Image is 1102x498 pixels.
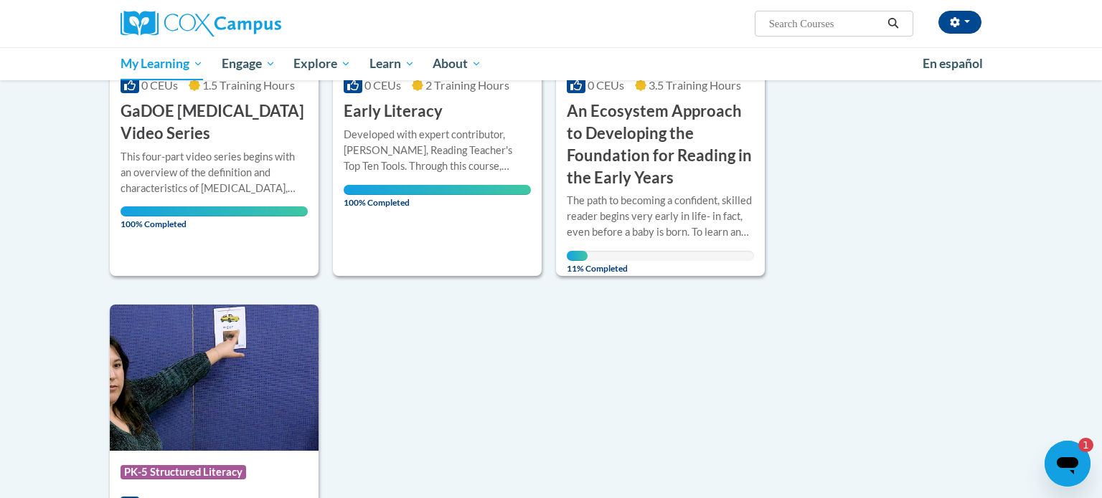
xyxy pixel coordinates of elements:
[567,251,588,274] span: 11% Completed
[433,55,481,72] span: About
[369,55,415,72] span: Learn
[110,305,319,451] img: Course Logo
[360,47,424,80] a: Learn
[202,78,295,92] span: 1.5 Training Hours
[425,78,509,92] span: 2 Training Hours
[111,47,212,80] a: My Learning
[364,78,401,92] span: 0 CEUs
[938,11,981,34] button: Account Settings
[567,251,588,261] div: Your progress
[284,47,360,80] a: Explore
[121,465,246,479] span: PK-5 Structured Literacy
[293,55,351,72] span: Explore
[1065,438,1093,452] iframe: Number of unread messages
[913,49,992,79] a: En español
[1045,441,1091,487] iframe: Button to launch messaging window, 1 unread message
[121,55,203,72] span: My Learning
[121,100,308,145] h3: GaDOE [MEDICAL_DATA] Video Series
[344,127,531,174] div: Developed with expert contributor, [PERSON_NAME], Reading Teacher's Top Ten Tools. Through this c...
[768,15,882,32] input: Search Courses
[424,47,491,80] a: About
[121,206,308,229] span: 100% Completed
[141,78,178,92] span: 0 CEUs
[344,185,531,195] div: Your progress
[344,100,443,123] h3: Early Literacy
[567,100,754,188] h3: An Ecosystem Approach to Developing the Foundation for Reading in the Early Years
[212,47,285,80] a: Engage
[923,56,983,71] span: En español
[222,55,275,72] span: Engage
[344,185,531,208] span: 100% Completed
[649,78,741,92] span: 3.5 Training Hours
[588,78,624,92] span: 0 CEUs
[121,11,281,37] img: Cox Campus
[121,11,393,37] a: Cox Campus
[121,206,308,216] div: Your progress
[121,149,308,196] div: This four-part video series begins with an overview of the definition and characteristics of [MED...
[882,15,904,32] button: Search
[567,193,754,240] div: The path to becoming a confident, skilled reader begins very early in life- in fact, even before ...
[99,47,1003,80] div: Main menu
